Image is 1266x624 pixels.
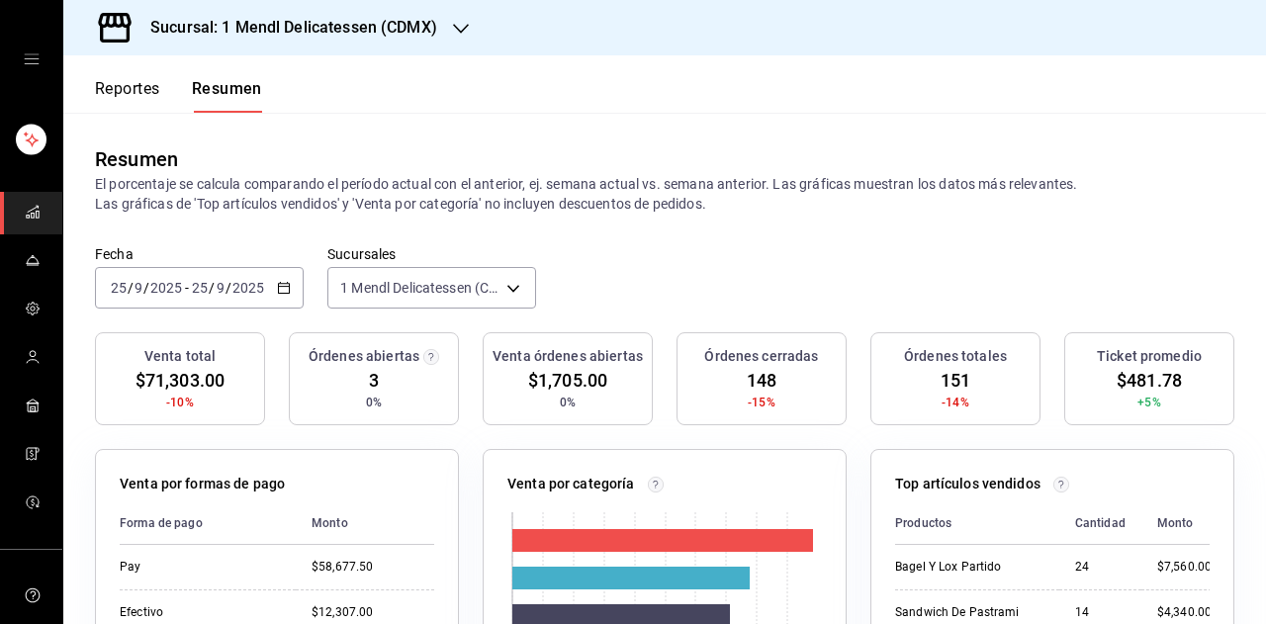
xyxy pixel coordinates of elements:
input: ---- [149,280,183,296]
input: -- [134,280,143,296]
div: 14 [1075,604,1126,621]
span: $71,303.00 [136,367,225,394]
input: -- [191,280,209,296]
p: El porcentaje se calcula comparando el período actual con el anterior, ej. semana actual vs. sema... [95,174,1234,214]
h3: Ticket promedio [1097,346,1202,367]
input: -- [216,280,226,296]
div: $7,560.00 [1157,559,1212,576]
div: Resumen [95,144,178,174]
th: Monto [1141,502,1212,545]
h3: Sucursal: 1 Mendl Delicatessen (CDMX) [135,16,437,40]
span: -15% [748,394,775,411]
div: navigation tabs [95,79,262,113]
div: Sandwich De Pastrami [895,604,1043,621]
span: 0% [560,394,576,411]
div: Efectivo [120,604,280,621]
th: Cantidad [1059,502,1141,545]
span: -14% [942,394,969,411]
div: Pay [120,559,280,576]
p: Venta por categoría [507,474,635,494]
div: $12,307.00 [312,604,434,621]
h3: Órdenes cerradas [704,346,818,367]
th: Forma de pago [120,502,296,545]
label: Sucursales [327,247,536,261]
span: / [209,280,215,296]
button: open drawer [24,51,40,67]
span: 0% [366,394,382,411]
span: +5% [1137,394,1160,411]
label: Fecha [95,247,304,261]
span: 1 Mendl Delicatessen (CDMX) [340,278,499,298]
input: -- [110,280,128,296]
button: Reportes [95,79,160,113]
span: / [128,280,134,296]
h3: Venta total [144,346,216,367]
th: Monto [296,502,434,545]
span: - [185,280,189,296]
div: $4,340.00 [1157,604,1212,621]
input: ---- [231,280,265,296]
p: Top artículos vendidos [895,474,1040,494]
div: $58,677.50 [312,559,434,576]
p: Venta por formas de pago [120,474,285,494]
h3: Órdenes abiertas [309,346,419,367]
span: 3 [369,367,379,394]
span: $1,705.00 [528,367,607,394]
h3: Venta órdenes abiertas [493,346,643,367]
span: / [226,280,231,296]
button: Resumen [192,79,262,113]
span: 151 [941,367,970,394]
h3: Órdenes totales [904,346,1007,367]
span: $481.78 [1117,367,1182,394]
div: Bagel Y Lox Partido [895,559,1043,576]
span: / [143,280,149,296]
div: 24 [1075,559,1126,576]
span: -10% [166,394,194,411]
span: 148 [747,367,776,394]
th: Productos [895,502,1059,545]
